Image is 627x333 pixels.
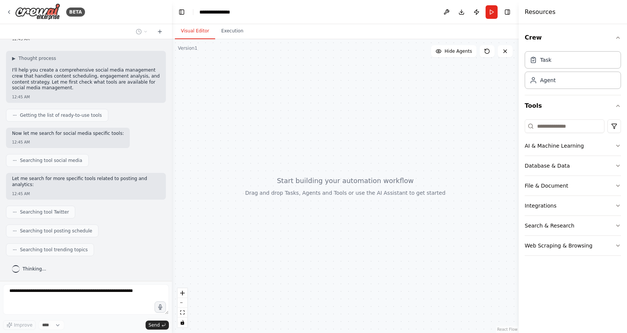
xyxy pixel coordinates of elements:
p: I'll help you create a comprehensive social media management crew that handles content scheduling... [12,67,160,91]
div: Task [540,56,551,64]
div: 12:45 AM [12,94,160,100]
button: Hide left sidebar [176,7,187,17]
button: Crew [525,27,621,48]
button: AI & Machine Learning [525,136,621,156]
span: Hide Agents [445,48,472,54]
div: 12:45 AM [12,139,124,145]
button: zoom in [178,288,187,298]
button: zoom out [178,298,187,308]
button: Switch to previous chat [133,27,151,36]
img: Logo [15,3,60,20]
div: File & Document [525,182,568,189]
button: fit view [178,308,187,318]
div: Integrations [525,202,556,209]
button: Hide right sidebar [502,7,513,17]
button: toggle interactivity [178,318,187,327]
span: Thinking... [23,266,46,272]
div: BETA [66,8,85,17]
button: Execution [215,23,249,39]
button: Improve [3,320,36,330]
span: Thought process [18,55,56,61]
p: Let me search for more specific tools related to posting and analytics: [12,176,160,188]
p: Now let me search for social media specific tools: [12,131,124,137]
div: Crew [525,48,621,95]
div: Web Scraping & Browsing [525,242,592,249]
button: Search & Research [525,216,621,235]
a: React Flow attribution [497,327,518,331]
span: Searching tool social media [20,157,82,163]
button: ▶Thought process [12,55,56,61]
h4: Resources [525,8,556,17]
button: Web Scraping & Browsing [525,236,621,255]
div: 12:45 AM [12,36,160,42]
button: Integrations [525,196,621,215]
span: Searching tool Twitter [20,209,69,215]
button: Database & Data [525,156,621,176]
div: Database & Data [525,162,570,170]
div: React Flow controls [178,288,187,327]
div: AI & Machine Learning [525,142,584,150]
nav: breadcrumb [199,8,238,16]
button: Hide Agents [431,45,477,57]
span: ▶ [12,55,15,61]
button: Click to speak your automation idea [155,301,166,313]
button: File & Document [525,176,621,196]
div: Search & Research [525,222,574,229]
span: Send [149,322,160,328]
span: Searching tool trending topics [20,247,88,253]
div: Version 1 [178,45,197,51]
div: Agent [540,76,556,84]
button: Visual Editor [175,23,215,39]
button: Start a new chat [154,27,166,36]
button: Send [146,321,169,330]
span: Getting the list of ready-to-use tools [20,112,102,118]
div: Tools [525,116,621,262]
div: 12:45 AM [12,191,160,197]
span: Searching tool posting schedule [20,228,92,234]
button: Tools [525,95,621,116]
span: Improve [14,322,32,328]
